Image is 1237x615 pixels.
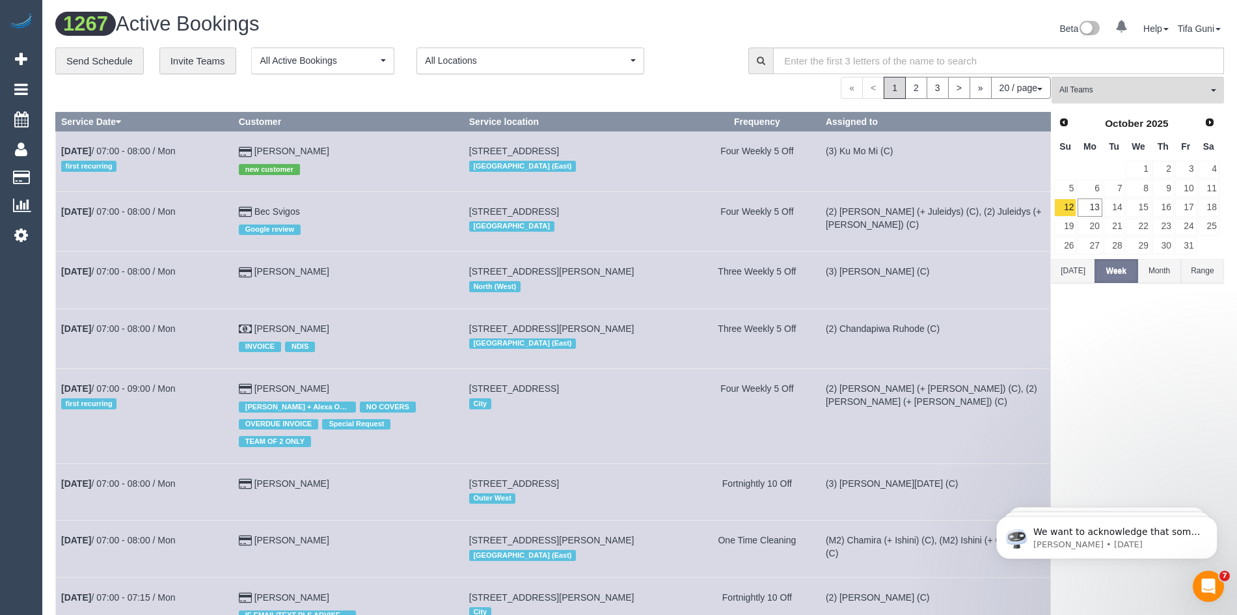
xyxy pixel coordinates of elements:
[463,369,694,463] td: Service location
[239,419,319,430] span: OVERDUE INVOICE
[694,521,820,577] td: Frequency
[1198,161,1219,178] a: 4
[927,77,949,99] a: 3
[55,48,144,75] a: Send Schedule
[61,206,91,217] b: [DATE]
[254,206,300,217] a: Bec Svigos
[773,48,1224,74] input: Enter the first 3 letters of the name to search
[469,278,688,295] div: Location
[469,221,554,232] span: [GEOGRAPHIC_DATA]
[1181,259,1224,283] button: Range
[61,206,176,217] a: [DATE]/ 07:00 - 08:00 / Mon
[1198,180,1219,197] a: 11
[841,77,863,99] span: «
[469,550,576,560] span: [GEOGRAPHIC_DATA] (East)
[463,521,694,577] td: Service location
[57,38,224,216] span: We want to acknowledge that some users may be experiencing lag or slower performance in our softw...
[1054,237,1076,254] a: 26
[285,342,315,352] span: NDIS
[416,48,644,74] button: All Locations
[820,308,1050,368] td: Assigned to
[254,323,329,334] a: [PERSON_NAME]
[469,490,688,507] div: Location
[463,191,694,251] td: Service location
[884,77,906,99] span: 1
[57,50,224,62] p: Message from Ellie, sent 2w ago
[61,592,91,603] b: [DATE]
[61,161,116,171] span: first recurring
[1052,77,1224,97] ol: All Teams
[360,402,416,412] span: NO COVERS
[239,148,252,157] i: Credit Card Payment
[61,266,91,277] b: [DATE]
[469,592,634,603] span: [STREET_ADDRESS][PERSON_NAME]
[1181,141,1190,152] span: Friday
[820,191,1050,251] td: Assigned to
[469,398,491,409] span: City
[1126,198,1150,216] a: 15
[1204,117,1215,128] span: Next
[61,398,116,409] span: first recurring
[1126,237,1150,254] a: 29
[1126,161,1150,178] a: 1
[970,77,992,99] a: »
[233,113,463,131] th: Customer
[55,12,116,36] span: 1267
[469,266,634,277] span: [STREET_ADDRESS][PERSON_NAME]
[61,146,91,156] b: [DATE]
[469,493,516,504] span: Outer West
[841,77,1051,99] nav: Pagination navigation
[56,252,234,308] td: Schedule date
[1175,218,1197,236] a: 24
[694,308,820,368] td: Frequency
[469,547,688,564] div: Location
[239,385,252,394] i: Credit Card Payment
[1193,571,1224,602] iframe: Intercom live chat
[251,48,394,74] button: All Active Bookings
[469,335,688,352] div: Location
[1152,161,1174,178] a: 2
[469,206,559,217] span: [STREET_ADDRESS]
[820,113,1050,131] th: Assigned to
[56,113,234,131] th: Service Date
[1152,218,1174,236] a: 23
[254,146,329,156] a: [PERSON_NAME]
[820,131,1050,191] td: Assigned to
[233,131,463,191] td: Customer
[469,338,576,349] span: [GEOGRAPHIC_DATA] (East)
[1059,23,1100,34] a: Beta
[56,463,234,520] td: Schedule date
[469,281,521,292] span: North (West)
[239,480,252,489] i: Credit Card Payment
[1152,237,1174,254] a: 30
[463,308,694,368] td: Service location
[1055,114,1073,132] a: Prev
[1054,218,1076,236] a: 19
[820,252,1050,308] td: Assigned to
[948,77,970,99] a: >
[425,54,627,67] span: All Locations
[233,252,463,308] td: Customer
[1158,141,1169,152] span: Thursday
[469,535,634,545] span: [STREET_ADDRESS][PERSON_NAME]
[1054,180,1076,197] a: 5
[463,252,694,308] td: Service location
[463,463,694,520] td: Service location
[233,521,463,577] td: Customer
[1104,237,1125,254] a: 28
[694,191,820,251] td: Frequency
[820,521,1050,577] td: Assigned to
[1059,117,1069,128] span: Prev
[1054,198,1076,216] a: 12
[239,268,252,277] i: Credit Card Payment
[469,218,688,235] div: Location
[1078,237,1102,254] a: 27
[61,535,91,545] b: [DATE]
[239,325,252,334] i: Check Payment
[1105,118,1143,129] span: October
[159,48,236,75] a: Invite Teams
[1203,141,1214,152] span: Saturday
[1052,77,1224,103] button: All Teams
